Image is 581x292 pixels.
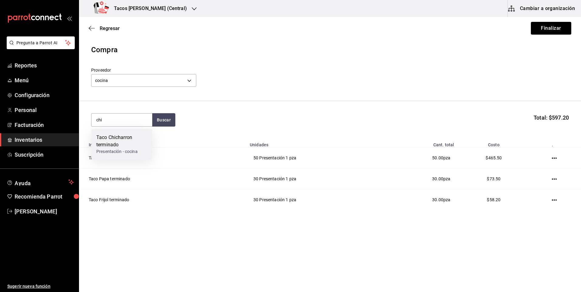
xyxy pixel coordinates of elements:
[15,76,74,84] span: Menú
[15,61,74,70] span: Reportes
[15,207,74,216] span: [PERSON_NAME]
[15,136,74,144] span: Inventarios
[79,148,246,168] td: Taco Deshebrada terminado
[381,189,458,210] td: pza
[15,178,66,186] span: Ayuda
[109,5,187,12] h3: Tacos [PERSON_NAME] (Central)
[15,151,74,159] span: Suscripción
[381,139,458,148] th: Cant. total
[15,121,74,129] span: Facturación
[91,68,196,72] label: Proveedor
[96,134,147,148] div: Taco Chicharron terminado
[530,139,581,148] th: .
[246,148,381,168] td: 50 Presentación 1 pza
[91,44,569,55] div: Compra
[486,155,502,160] span: $465.50
[79,189,246,210] td: Taco Frijol terminado
[96,148,147,155] div: Presentación - cocina
[79,139,246,148] th: Insumo
[531,22,571,35] button: Finalizar
[458,139,530,148] th: Costo
[432,176,443,181] span: 30.00
[79,168,246,189] td: Taco Papa terminado
[15,192,74,201] span: Recomienda Parrot
[487,176,500,181] span: $73.50
[246,189,381,210] td: 30 Presentación 1 pza
[4,44,75,50] a: Pregunta a Parrot AI
[381,168,458,189] td: pza
[381,148,458,168] td: pza
[432,197,443,202] span: 30.00
[7,283,74,290] span: Sugerir nueva función
[15,106,74,114] span: Personal
[16,40,65,46] span: Pregunta a Parrot AI
[7,36,75,49] button: Pregunta a Parrot AI
[100,25,120,31] span: Regresar
[246,168,381,189] td: 30 Presentación 1 pza
[91,74,196,87] div: cocina
[534,114,569,122] span: Total: $597.20
[67,16,72,21] button: open_drawer_menu
[152,113,175,127] button: Buscar
[246,139,381,148] th: Unidades
[91,114,152,126] input: Buscar insumo
[432,155,443,160] span: 50.00
[487,197,500,202] span: $58.20
[15,91,74,99] span: Configuración
[89,25,120,31] button: Regresar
